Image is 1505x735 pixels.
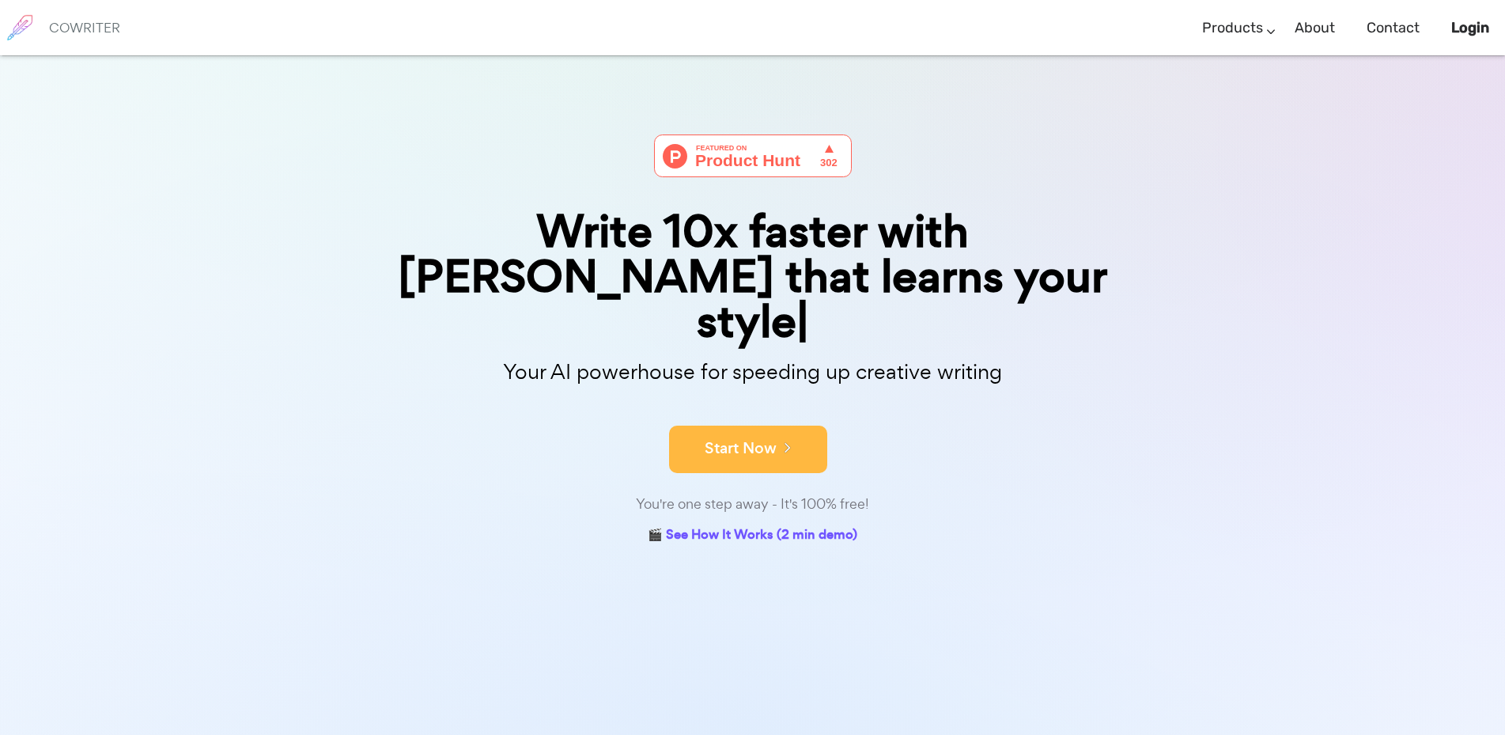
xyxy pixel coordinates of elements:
[648,524,857,548] a: 🎬 See How It Works (2 min demo)
[357,355,1148,389] p: Your AI powerhouse for speeding up creative writing
[1451,5,1489,51] a: Login
[1367,5,1420,51] a: Contact
[357,209,1148,345] div: Write 10x faster with [PERSON_NAME] that learns your style
[1451,19,1489,36] b: Login
[357,493,1148,516] div: You're one step away - It's 100% free!
[654,134,852,177] img: Cowriter - Your AI buddy for speeding up creative writing | Product Hunt
[669,426,827,473] button: Start Now
[49,21,120,35] h6: COWRITER
[1202,5,1263,51] a: Products
[1295,5,1335,51] a: About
